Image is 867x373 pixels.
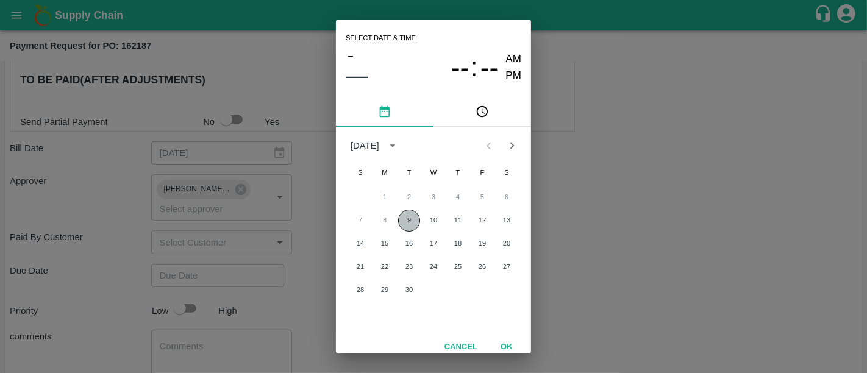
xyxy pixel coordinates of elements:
button: – [346,48,355,63]
span: -- [480,52,499,83]
button: 16 [398,233,420,255]
span: Monday [374,161,396,185]
button: 29 [374,279,396,301]
button: pick time [433,98,531,127]
button: calendar view is open, switch to year view [383,136,402,155]
button: 17 [423,233,444,255]
button: 21 [349,256,371,278]
button: -- [451,51,469,83]
button: Next month [501,134,524,157]
button: 13 [496,210,518,232]
button: 14 [349,233,371,255]
button: 11 [447,210,469,232]
button: 20 [496,233,518,255]
button: OK [487,336,526,358]
button: 23 [398,256,420,278]
button: 18 [447,233,469,255]
button: 19 [471,233,493,255]
button: 22 [374,256,396,278]
button: 12 [471,210,493,232]
span: – [348,48,353,63]
button: 10 [423,210,444,232]
span: Thursday [447,161,469,185]
button: pick date [336,98,433,127]
span: Wednesday [423,161,444,185]
span: Friday [471,161,493,185]
button: 24 [423,256,444,278]
button: –– [346,63,368,88]
button: 27 [496,256,518,278]
span: Select date & time [346,29,416,48]
button: 30 [398,279,420,301]
span: Tuesday [398,161,420,185]
button: 25 [447,256,469,278]
span: Sunday [349,161,371,185]
button: AM [506,51,522,68]
button: 9 [398,210,420,232]
button: 26 [471,256,493,278]
button: -- [480,51,499,83]
div: [DATE] [351,139,379,152]
button: 15 [374,233,396,255]
button: PM [506,68,522,84]
span: Saturday [496,161,518,185]
span: -- [451,52,469,83]
button: 28 [349,279,371,301]
span: : [470,51,477,83]
button: Cancel [440,336,482,358]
